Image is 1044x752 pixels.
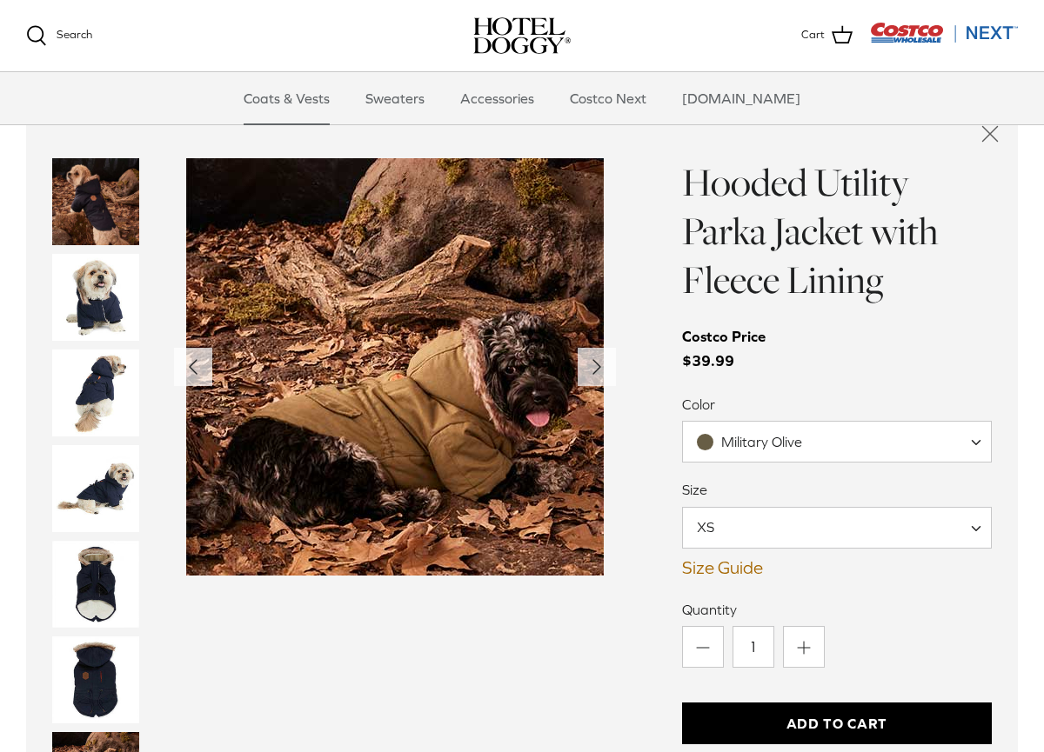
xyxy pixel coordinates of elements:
[473,17,571,54] a: hoteldoggy.com hoteldoggycom
[26,25,92,46] a: Search
[962,106,1018,162] a: Close quick buy
[683,433,838,451] span: Military Olive
[52,254,139,341] a: Thumbnail Link
[721,434,802,449] span: Military Olive
[682,325,783,372] span: $39.99
[682,156,939,307] a: Hooded Utility Parka Jacket with Fleece Lining
[554,72,662,124] a: Costco Next
[682,395,992,414] label: Color
[682,702,992,744] button: Add to Cart
[682,600,992,619] label: Quantity
[174,348,212,386] button: Previous
[801,24,853,47] a: Cart
[445,72,550,124] a: Accessories
[870,22,1018,43] img: Costco Next
[666,72,816,124] a: [DOMAIN_NAME]
[52,636,139,723] a: Thumbnail Link
[682,480,992,499] label: Size
[473,17,571,54] img: hoteldoggycom
[683,517,749,536] span: XS
[52,541,139,628] a: Thumbnail Link
[682,325,766,349] div: Costco Price
[350,72,440,124] a: Sweaters
[578,348,616,386] button: Next
[57,28,92,41] span: Search
[682,507,992,549] span: XS
[733,626,774,668] input: Quantity
[52,445,139,532] a: Thumbnail Link
[174,158,616,576] a: Show Gallery
[52,158,139,245] a: Thumbnail Link
[228,72,345,124] a: Coats & Vests
[801,26,825,44] span: Cart
[682,557,992,578] a: Size Guide
[870,33,1018,46] a: Visit Costco Next
[52,349,139,436] a: Thumbnail Link
[682,421,992,463] span: Military Olive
